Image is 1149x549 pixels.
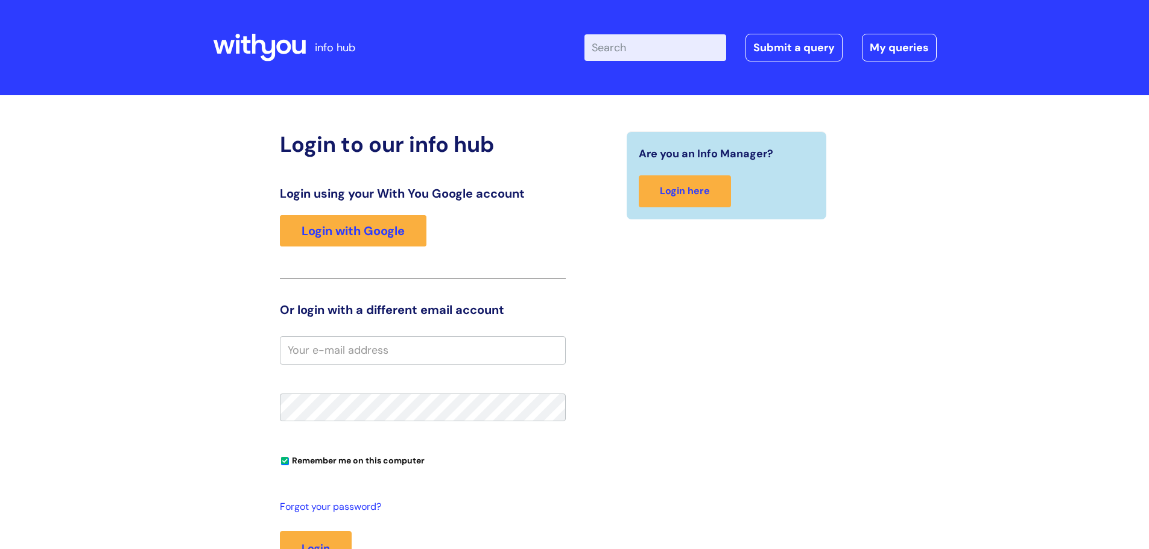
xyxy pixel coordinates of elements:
a: Submit a query [745,34,843,61]
h3: Or login with a different email account [280,303,566,317]
input: Remember me on this computer [281,457,289,465]
h2: Login to our info hub [280,131,566,157]
label: Remember me on this computer [280,453,425,466]
a: Login with Google [280,215,426,246]
a: Forgot your password? [280,498,560,516]
div: You can uncheck this option if you're logging in from a shared device [280,450,566,469]
h3: Login using your With You Google account [280,186,566,201]
a: Login here [639,175,731,207]
input: Search [584,34,726,61]
a: My queries [862,34,937,61]
input: Your e-mail address [280,336,566,364]
p: info hub [315,38,355,57]
span: Are you an Info Manager? [639,144,773,163]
